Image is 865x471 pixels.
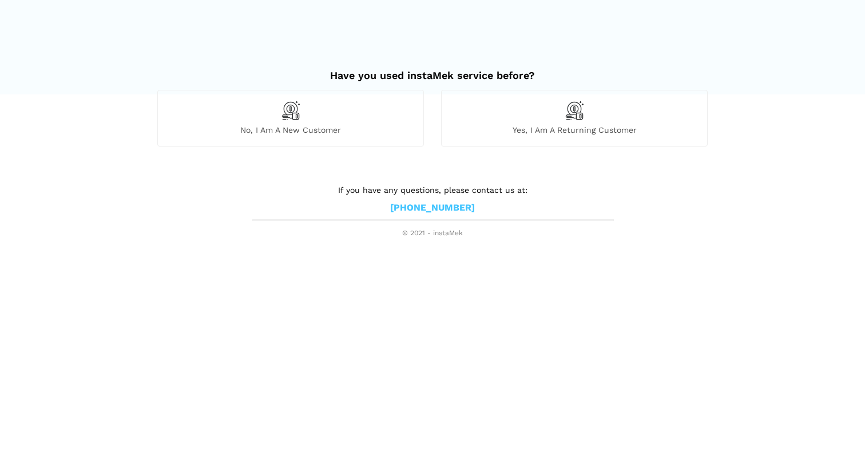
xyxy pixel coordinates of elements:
[252,229,613,238] span: © 2021 - instaMek
[157,58,708,82] h2: Have you used instaMek service before?
[390,202,475,214] a: [PHONE_NUMBER]
[158,125,423,135] span: No, I am a new customer
[252,184,613,196] p: If you have any questions, please contact us at:
[442,125,707,135] span: Yes, I am a returning customer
